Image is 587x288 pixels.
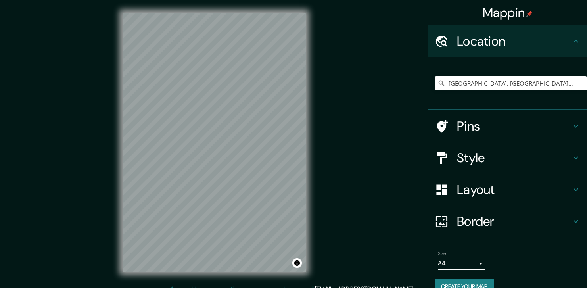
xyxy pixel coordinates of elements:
[428,205,587,237] div: Border
[435,76,587,90] input: Pick your city or area
[483,5,533,21] h4: Mappin
[292,258,302,268] button: Toggle attribution
[428,142,587,174] div: Style
[428,25,587,57] div: Location
[457,33,571,49] h4: Location
[438,257,485,270] div: A4
[457,182,571,198] h4: Layout
[428,110,587,142] div: Pins
[428,174,587,205] div: Layout
[457,118,571,134] h4: Pins
[457,213,571,229] h4: Border
[438,250,446,257] label: Size
[457,150,571,166] h4: Style
[526,11,533,17] img: pin-icon.png
[123,13,306,272] canvas: Map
